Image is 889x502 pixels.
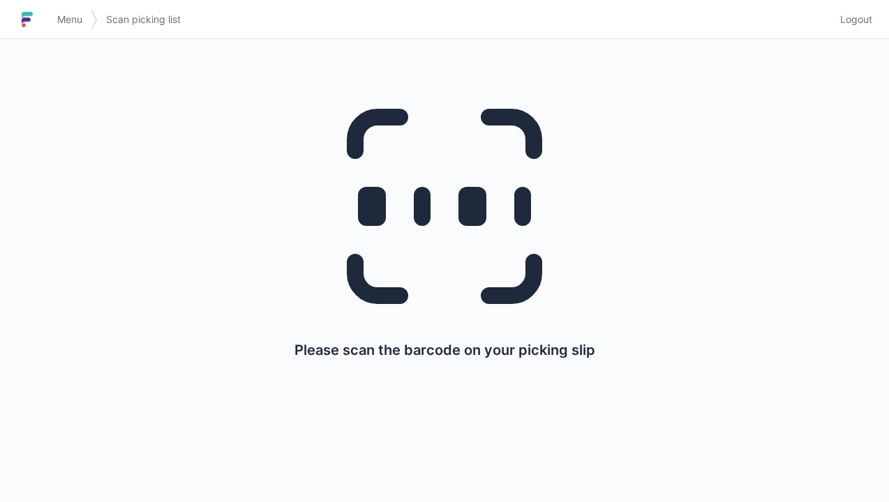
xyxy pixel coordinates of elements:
img: svg> [91,3,98,36]
a: Scan picking list [98,7,189,32]
img: logo-small.jpg [17,8,38,31]
span: Scan picking list [106,13,181,26]
p: Please scan the barcode on your picking slip [294,340,595,360]
a: Logout [832,7,872,32]
span: Logout [840,13,872,26]
a: Menu [49,7,91,32]
span: Menu [57,13,82,26]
